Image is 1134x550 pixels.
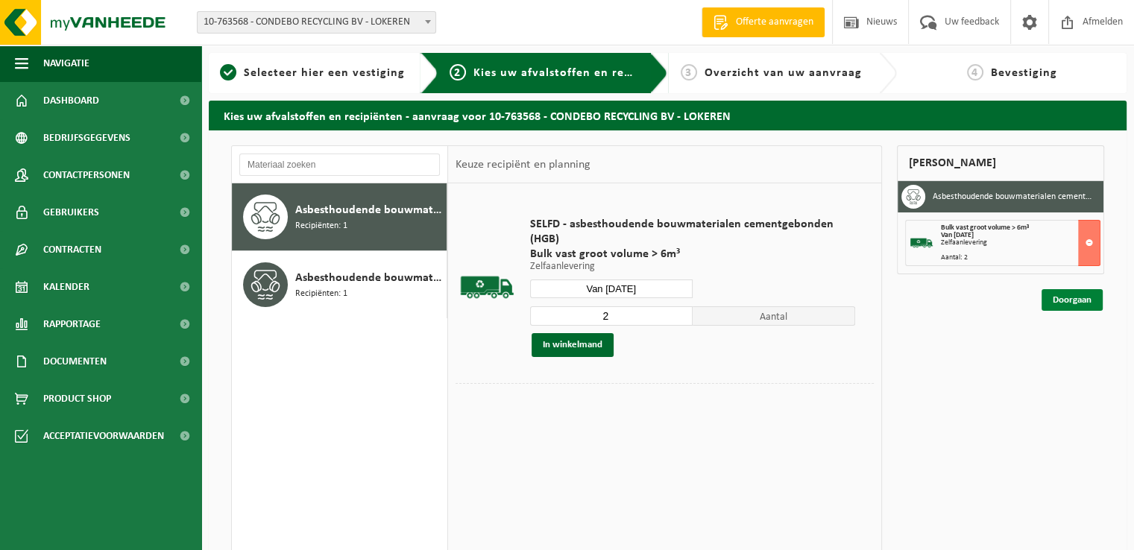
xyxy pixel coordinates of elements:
[197,11,436,34] span: 10-763568 - CONDEBO RECYCLING BV - LOKEREN
[705,67,862,79] span: Overzicht van uw aanvraag
[43,417,164,455] span: Acceptatievoorwaarden
[232,251,447,318] button: Asbesthoudende bouwmaterialen cementgebonden met isolatie(hechtgebonden) Recipiënten: 1
[693,306,855,326] span: Aantal
[239,154,440,176] input: Materiaal zoeken
[732,15,817,30] span: Offerte aanvragen
[681,64,697,80] span: 3
[473,67,678,79] span: Kies uw afvalstoffen en recipiënten
[43,268,89,306] span: Kalender
[43,194,99,231] span: Gebruikers
[43,380,111,417] span: Product Shop
[530,262,856,272] p: Zelfaanlevering
[232,183,447,251] button: Asbesthoudende bouwmaterialen cementgebonden (hechtgebonden) Recipiënten: 1
[448,146,597,183] div: Keuze recipiënt en planning
[991,67,1057,79] span: Bevestiging
[43,306,101,343] span: Rapportage
[43,231,101,268] span: Contracten
[209,101,1127,130] h2: Kies uw afvalstoffen en recipiënten - aanvraag voor 10-763568 - CONDEBO RECYCLING BV - LOKEREN
[941,224,1029,232] span: Bulk vast groot volume > 6m³
[941,239,1100,247] div: Zelfaanlevering
[933,185,1092,209] h3: Asbesthoudende bouwmaterialen cementgebonden (hechtgebonden)
[941,254,1100,262] div: Aantal: 2
[43,157,130,194] span: Contactpersonen
[295,269,443,287] span: Asbesthoudende bouwmaterialen cementgebonden met isolatie(hechtgebonden)
[295,287,347,301] span: Recipiënten: 1
[220,64,236,80] span: 1
[941,231,974,239] strong: Van [DATE]
[216,64,409,82] a: 1Selecteer hier een vestiging
[43,343,107,380] span: Documenten
[897,145,1104,181] div: [PERSON_NAME]
[450,64,466,80] span: 2
[43,119,130,157] span: Bedrijfsgegevens
[530,217,856,247] span: SELFD - asbesthoudende bouwmaterialen cementgebonden (HGB)
[295,201,443,219] span: Asbesthoudende bouwmaterialen cementgebonden (hechtgebonden)
[530,247,856,262] span: Bulk vast groot volume > 6m³
[43,82,99,119] span: Dashboard
[295,219,347,233] span: Recipiënten: 1
[43,45,89,82] span: Navigatie
[244,67,405,79] span: Selecteer hier een vestiging
[530,279,693,298] input: Selecteer datum
[967,64,983,80] span: 4
[532,333,614,357] button: In winkelmand
[702,7,825,37] a: Offerte aanvragen
[1042,289,1103,311] a: Doorgaan
[198,12,435,33] span: 10-763568 - CONDEBO RECYCLING BV - LOKEREN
